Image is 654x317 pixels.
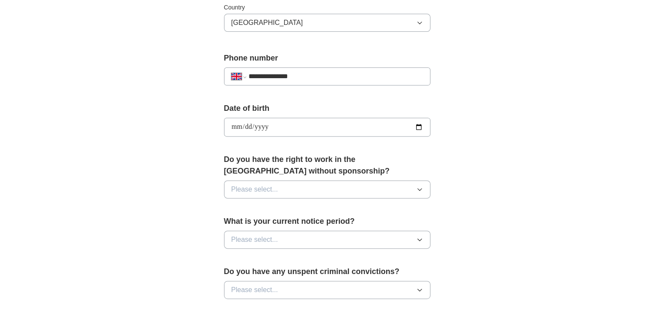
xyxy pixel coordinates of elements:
[224,266,430,277] label: Do you have any unspent criminal convictions?
[224,14,430,32] button: [GEOGRAPHIC_DATA]
[224,3,430,12] label: Country
[224,154,430,177] label: Do you have the right to work in the [GEOGRAPHIC_DATA] without sponsorship?
[231,184,278,195] span: Please select...
[224,103,430,114] label: Date of birth
[231,285,278,295] span: Please select...
[224,180,430,198] button: Please select...
[224,281,430,299] button: Please select...
[231,235,278,245] span: Please select...
[224,216,430,227] label: What is your current notice period?
[224,52,430,64] label: Phone number
[224,231,430,249] button: Please select...
[231,18,303,28] span: [GEOGRAPHIC_DATA]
